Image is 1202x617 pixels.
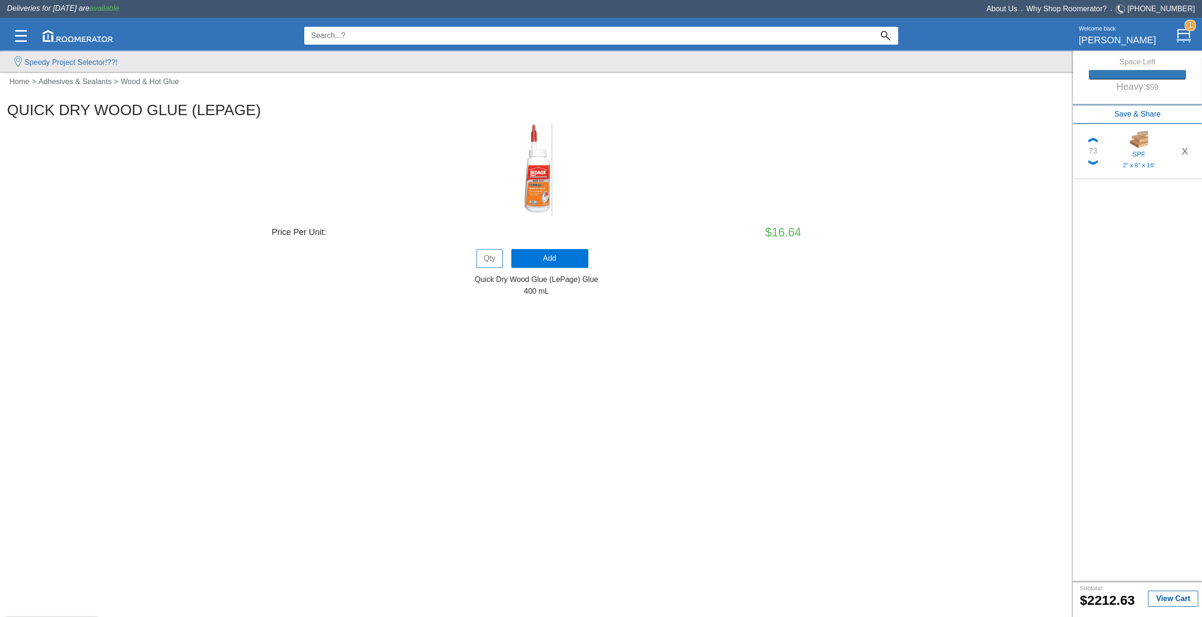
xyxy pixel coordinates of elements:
[36,78,114,86] a: Adhesives & Sealants
[1107,8,1116,12] span: •
[511,249,588,268] button: Add
[7,4,119,12] span: Deliveries for [DATE] are
[477,249,503,268] input: Qty
[1102,130,1176,173] a: SPF2" x 8" x 16'
[1089,58,1186,66] h6: Space Left
[1176,143,1194,159] button: X
[1073,105,1202,124] button: Save & Share
[1088,160,1098,165] img: Down_Chevron.png
[490,122,584,216] img: 52300008_lg.jpg
[7,78,32,86] a: Home
[881,31,890,40] img: Search_Icon.svg
[1017,8,1026,12] span: •
[24,57,117,68] label: Speedy Project Selector!??!
[1146,83,1158,91] small: $59
[90,4,119,12] span: available
[272,226,625,239] div: Price Per Unit:
[986,5,1017,13] a: About Us
[1185,20,1196,31] strong: 1
[1026,5,1107,13] a: Why Shop Roomerator?
[7,287,1066,296] h6: 400 mL
[15,30,27,42] img: Categories.svg
[1109,162,1169,169] h5: 2" x 8" x 16'
[1116,3,1127,15] img: Telephone.svg
[1089,79,1186,92] h5: Heavy:
[1129,130,1148,148] img: 11200265_sm.jpg
[118,78,181,86] a: Wood & Hot Glue
[114,76,118,87] label: >
[43,30,113,42] img: roomerator-logo.svg
[7,275,1066,284] h6: Quick Dry Wood Glue (LePage) Glue
[624,224,801,242] div: $16.64
[1127,5,1195,13] a: [PHONE_NUMBER]
[1088,138,1098,142] img: Up_Chevron.png
[1109,148,1169,158] h5: SPF
[32,76,36,87] label: >
[1177,29,1191,43] img: Cart.svg
[7,102,1066,118] h2: Quick Dry Wood Glue (LePage)
[304,27,873,45] input: Search...?
[1089,146,1097,157] div: 73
